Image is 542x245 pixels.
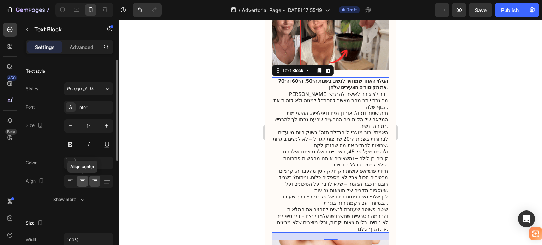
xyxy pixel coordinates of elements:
p: שיטה פשוטה שעוזרת לנשים להחזיר את המלאות וההרמה הטבעיים שחשבו שנעלמו לנצח – בלי טיפולים לא נוחים,... [8,186,123,212]
div: Undo/Redo [133,3,162,17]
div: Color [26,160,37,166]
span: / [239,6,240,14]
div: Publish [501,6,519,14]
p: האמת? רוב מוצרי ה“הגדלת חזה” בשוק היום מיועדים לבחורות בשנות ה־20 שרוצות לגדול – לא לנשים בוגרות ... [8,110,123,129]
div: Inter [78,104,112,111]
div: Align [26,177,46,186]
p: חזה שטוח ונפול. אובדן נפח ודיפלציה. ההיעלמות המלאה של הקימורים הטבעיים שפעם גרמו לך להרגיש בטוחה ... [8,90,123,110]
p: Advanced [70,43,94,51]
p: Text Block [34,25,94,33]
div: Text Block [16,48,40,54]
button: Paragraph 1* [64,82,113,95]
div: Text style [26,68,45,74]
button: Save [469,3,492,17]
div: Styles [26,86,38,92]
div: Size [26,219,44,228]
span: Advertorial Page - [DATE] 17:55:19 [242,6,322,14]
p: 7 [46,6,49,14]
div: Show more [53,196,86,203]
iframe: Design area [265,20,396,245]
div: Font [26,104,35,110]
p: Settings [35,43,55,51]
div: Width [26,237,37,243]
p: חזיות פוש־אפ עושות רק חלק קטן מהעבודה. קרמים מבטיחים הכול אבל לא מספקים כלום. וניתוח? בשביל רובנו... [8,148,123,174]
p: לכן אלפי נשים פונות היום אל גילוי פורץ דרך שעובד במיוחד עם רקמת חזה בוגרת… [8,174,123,186]
div: Open Intercom Messenger [518,210,535,227]
button: 7 [3,3,53,17]
span: Save [475,7,487,13]
p: [PERSON_NAME] דבר לא גורם לאישה להרגיש מבוגרת יותר מהר מאשר להסתכל למטה ולא לזהות את הגוף שלה. [8,71,123,91]
div: 450 [7,75,17,81]
div: 242424 [78,160,112,166]
span: Draft [346,7,357,13]
button: Show more [26,193,113,206]
p: ולנשים מעל גיל 45, השינויים האלו נראים כאילו הם קורים בן לילה – ומשאירים אותנו מחפשות פתרונות שלא... [8,129,123,148]
div: Size [26,121,44,130]
span: Paragraph 1* [67,86,94,92]
button: Publish [495,3,525,17]
strong: הגילוי האחד שמחזיר לנשים בשנות ה־50, ה־60 וה־70 את הקימורים הצעירים שלהן. [13,58,123,71]
div: Beta [5,129,17,135]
